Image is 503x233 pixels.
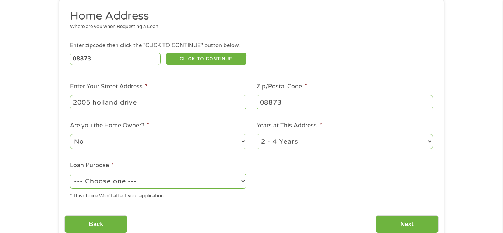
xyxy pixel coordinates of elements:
div: Where are you when Requesting a Loan. [70,23,428,31]
label: Are you the Home Owner? [70,122,150,130]
label: Loan Purpose [70,162,114,169]
input: Enter Zipcode (e.g 01510) [70,53,161,65]
div: Enter zipcode then click the "CLICK TO CONTINUE" button below. [70,42,433,50]
button: CLICK TO CONTINUE [166,53,246,65]
h2: Home Address [70,9,428,24]
label: Years at This Address [257,122,322,130]
label: Enter Your Street Address [70,83,148,91]
div: * This choice Won’t affect your application [70,190,246,200]
label: Zip/Postal Code [257,83,307,91]
input: 1 Main Street [70,95,246,109]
